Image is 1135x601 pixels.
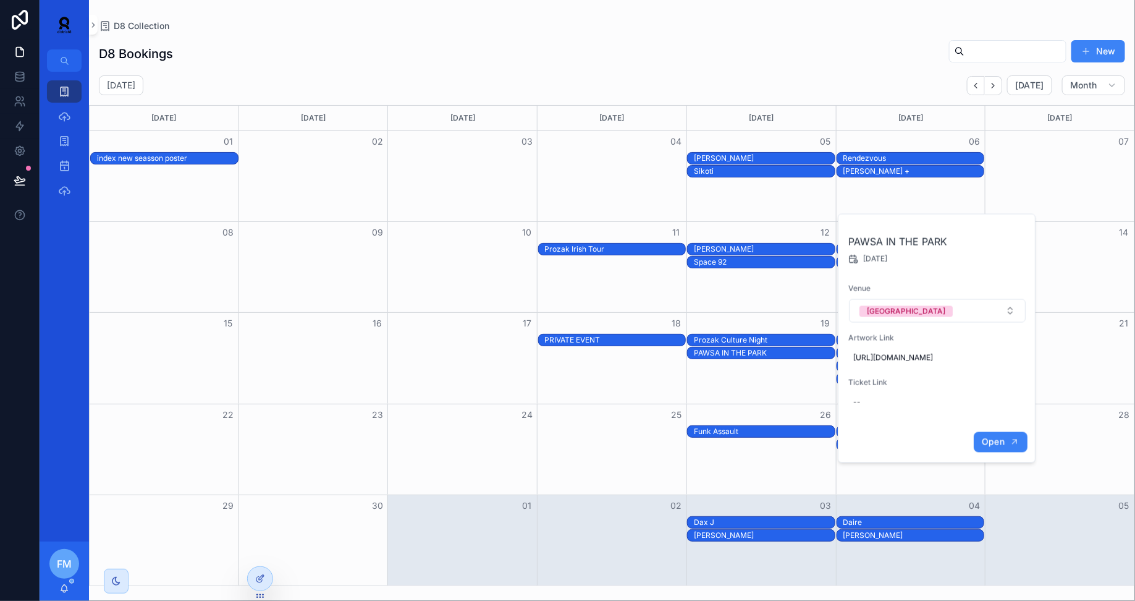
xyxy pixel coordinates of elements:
[1116,407,1131,422] button: 28
[221,407,236,422] button: 22
[843,153,984,163] div: Rendezvous
[520,134,534,149] button: 03
[694,257,835,268] div: Space 92
[843,530,984,541] div: Yousuke Yukimatsu
[221,225,236,240] button: 08
[669,225,683,240] button: 11
[694,166,835,176] div: Sikoti
[694,153,835,164] div: Fatima Hajji
[863,254,887,264] span: [DATE]
[694,347,835,359] div: PAWSA IN THE PARK
[1070,80,1097,91] span: Month
[390,106,535,130] div: [DATE]
[669,134,683,149] button: 04
[694,257,835,267] div: Space 92
[694,153,835,163] div: [PERSON_NAME]
[669,316,683,331] button: 18
[867,306,945,317] div: [GEOGRAPHIC_DATA]
[967,76,985,95] button: Back
[848,284,1026,294] span: Venue
[99,20,169,32] a: D8 Collection
[539,106,685,130] div: [DATE]
[843,517,984,528] div: Daire
[818,134,833,149] button: 05
[689,106,834,130] div: [DATE]
[1116,134,1131,149] button: 07
[221,316,236,331] button: 15
[694,335,835,346] div: Prozak Culture Night
[694,531,835,540] div: [PERSON_NAME]
[545,244,686,254] div: Prozak Irish Tour
[1116,316,1131,331] button: 21
[982,437,1005,448] span: Open
[985,76,1002,95] button: Next
[853,398,861,407] div: --
[97,153,238,163] div: index new seasson poster
[545,244,686,255] div: Prozak Irish Tour
[694,426,835,437] div: Funk Assault
[818,316,833,331] button: 19
[1007,75,1052,95] button: [DATE]
[520,225,534,240] button: 10
[694,335,835,345] div: Prozak Culture Night
[853,353,1021,363] span: [URL][DOMAIN_NAME]
[221,498,236,513] button: 29
[520,498,534,513] button: 01
[694,427,835,437] div: Funk Assault
[545,335,686,345] div: PRIVATE EVENT
[669,498,683,513] button: 02
[1015,80,1044,91] span: [DATE]
[545,335,686,346] div: PRIVATE EVENT
[91,106,237,130] div: [DATE]
[1116,498,1131,513] button: 05
[370,134,385,149] button: 02
[694,166,835,177] div: Sikoti
[370,498,385,513] button: 30
[241,106,386,130] div: [DATE]
[818,225,833,240] button: 12
[843,518,984,527] div: Daire
[849,299,1026,323] button: Select Button
[838,106,984,130] div: [DATE]
[694,244,835,254] div: [PERSON_NAME]
[99,45,173,62] h1: D8 Bookings
[694,518,835,527] div: Dax J
[848,333,1026,343] span: Artwork Link
[520,316,534,331] button: 17
[843,531,984,540] div: [PERSON_NAME]
[694,244,835,255] div: SOSA
[974,432,1027,453] button: Open
[1116,225,1131,240] button: 14
[114,20,169,32] span: D8 Collection
[107,79,135,92] h2: [DATE]
[1071,40,1125,62] button: New
[89,105,1135,586] div: Month View
[843,166,984,177] div: Omar +
[97,153,238,164] div: index new seasson poster
[987,106,1133,130] div: [DATE]
[370,225,385,240] button: 09
[967,498,982,513] button: 04
[49,15,79,35] img: App logo
[694,530,835,541] div: Paul Van Dyk
[967,134,982,149] button: 06
[370,316,385,331] button: 16
[669,407,683,422] button: 25
[694,517,835,528] div: Dax J
[370,407,385,422] button: 23
[1062,75,1125,95] button: Month
[843,166,984,176] div: [PERSON_NAME] +
[57,556,72,571] span: FM
[818,407,833,422] button: 26
[520,407,534,422] button: 24
[848,378,1026,388] span: Ticket Link
[221,134,236,149] button: 01
[40,72,89,218] div: scrollable content
[848,234,1026,249] h2: PAWSA IN THE PARK
[843,153,984,164] div: Rendezvous
[694,348,835,358] div: PAWSA IN THE PARK
[818,498,833,513] button: 03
